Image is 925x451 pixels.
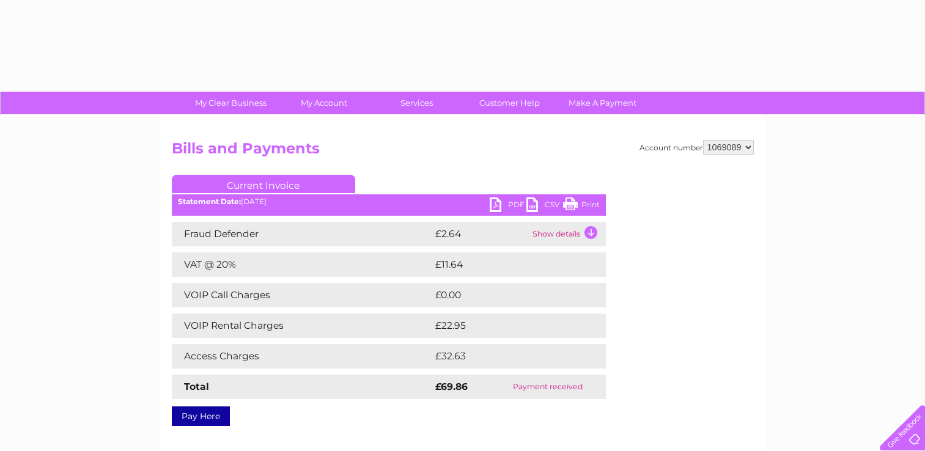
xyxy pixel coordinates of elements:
td: £0.00 [432,283,578,307]
td: Access Charges [172,344,432,369]
td: £22.95 [432,313,581,338]
td: VOIP Rental Charges [172,313,432,338]
a: Customer Help [459,92,560,114]
td: £11.64 [432,252,579,277]
h2: Bills and Payments [172,140,754,163]
a: Make A Payment [552,92,653,114]
td: VOIP Call Charges [172,283,432,307]
b: Statement Date: [178,197,241,206]
strong: Total [184,381,209,392]
a: Pay Here [172,406,230,426]
div: Account number [639,140,754,155]
td: Show details [529,222,606,246]
td: £2.64 [432,222,529,246]
a: PDF [490,197,526,215]
a: Print [563,197,600,215]
td: £32.63 [432,344,581,369]
td: Payment received [490,375,605,399]
a: CSV [526,197,563,215]
strong: £69.86 [435,381,468,392]
div: [DATE] [172,197,606,206]
td: Fraud Defender [172,222,432,246]
a: Services [366,92,467,114]
a: My Clear Business [180,92,281,114]
a: My Account [273,92,374,114]
a: Current Invoice [172,175,355,193]
td: VAT @ 20% [172,252,432,277]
